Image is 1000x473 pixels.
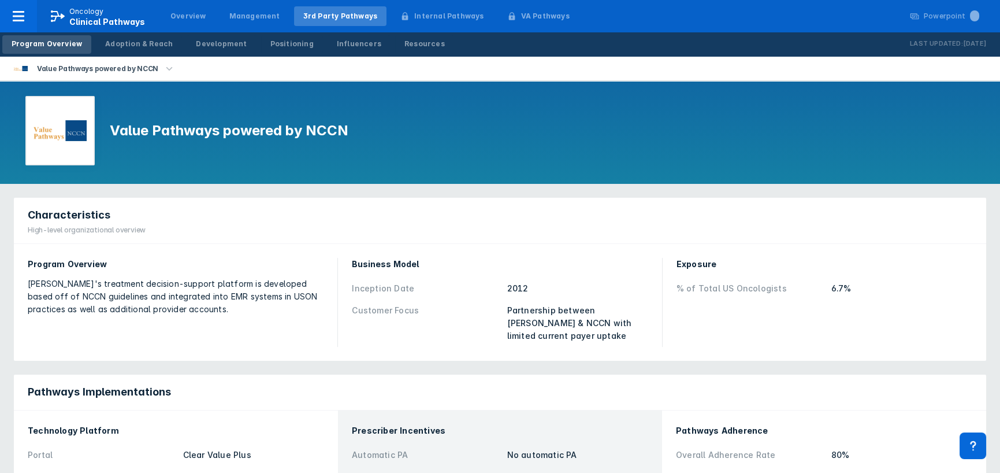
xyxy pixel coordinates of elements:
div: Overview [170,11,206,21]
div: Partnership between [PERSON_NAME] & NCCN with limited current payer uptake [507,304,648,342]
div: No automatic PA [507,449,648,461]
img: value-pathways-nccn [34,120,87,142]
div: Development [196,39,247,49]
span: Characteristics [28,208,110,222]
span: Pathways Implementations [28,385,171,399]
a: Influencers [328,35,391,54]
div: High-level organizational overview [28,225,146,235]
div: Pathways Adherence [676,424,972,437]
div: Positioning [270,39,314,49]
div: Resources [404,39,445,49]
div: Inception Date [352,282,500,295]
div: Prescriber Incentives [352,424,648,437]
a: Resources [395,35,454,54]
h1: Value Pathways powered by NCCN [110,121,348,140]
div: Powerpoint [924,11,979,21]
div: Customer Focus [352,304,500,342]
div: 2012 [507,282,648,295]
div: 80% [831,449,972,461]
div: Exposure [676,258,972,271]
div: [PERSON_NAME]'s treatment decision-support platform is developed based off of NCCN guidelines and... [28,278,324,316]
div: Value Pathways powered by NCCN [32,61,163,77]
img: value-pathways-nccn [14,66,28,72]
p: Oncology [69,6,104,17]
div: Program Overview [12,39,82,49]
div: % of Total US Oncologists [676,282,824,295]
a: Positioning [261,35,323,54]
div: 6.7% [831,282,972,295]
div: Automatic PA [352,449,500,461]
div: Overall Adherence Rate [676,449,824,461]
div: Management [229,11,280,21]
div: Portal [28,449,176,461]
div: Program Overview [28,258,324,271]
a: 3rd Party Pathways [294,6,387,26]
div: Clear Value Plus [183,449,324,461]
div: Internal Pathways [414,11,484,21]
span: Clinical Pathways [69,17,145,27]
a: Development [187,35,256,54]
p: [DATE] [963,38,986,50]
div: Business Model [352,258,648,271]
div: Adoption & Reach [105,39,173,49]
a: Overview [161,6,215,26]
a: Adoption & Reach [96,35,182,54]
div: Influencers [337,39,381,49]
div: VA Pathways [521,11,570,21]
div: Technology Platform [28,424,324,437]
p: Last Updated: [910,38,963,50]
div: 3rd Party Pathways [303,11,378,21]
a: Management [220,6,289,26]
a: Program Overview [2,35,91,54]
